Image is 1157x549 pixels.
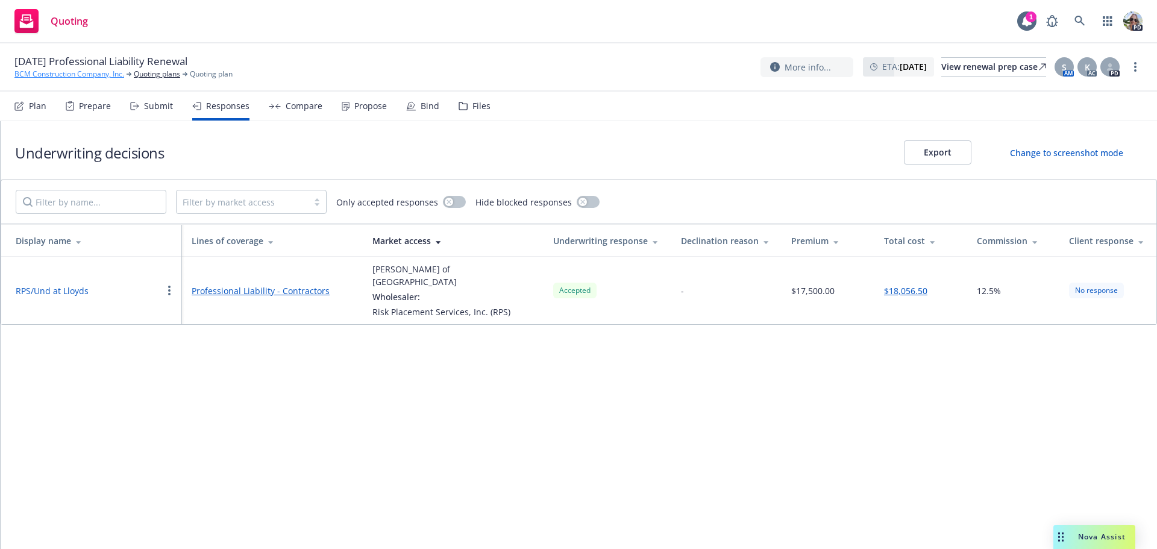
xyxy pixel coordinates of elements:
div: Lines of coverage [192,234,353,247]
span: [DATE] Professional Liability Renewal [14,54,187,69]
div: - [681,284,684,297]
span: Nova Assist [1078,532,1126,542]
div: Display name [16,234,172,247]
span: Quoting [51,16,88,26]
button: More info... [760,57,853,77]
button: Export [904,140,971,165]
div: Commission [977,234,1050,247]
span: ETA : [882,60,927,73]
div: Drag to move [1053,525,1068,549]
div: Submit [144,101,173,111]
span: S [1062,61,1067,74]
input: Filter by name... [16,190,166,214]
div: Propose [354,101,387,111]
button: Change to screenshot mode [991,140,1143,165]
a: Search [1068,9,1092,33]
button: $18,056.50 [884,284,927,297]
div: Compare [286,101,322,111]
button: Nova Assist [1053,525,1135,549]
div: Plan [29,101,46,111]
div: $17,500.00 [791,284,835,297]
div: Accepted [553,283,597,298]
a: more [1128,60,1143,74]
div: [PERSON_NAME] of [GEOGRAPHIC_DATA] [372,263,534,288]
div: Change to screenshot mode [1010,146,1123,159]
a: Quoting [10,4,93,38]
a: BCM Construction Company, Inc. [14,69,124,80]
a: Quoting plans [134,69,180,80]
div: 1 [1026,11,1036,22]
span: Hide blocked responses [475,196,572,209]
a: Report a Bug [1040,9,1064,33]
img: photo [1123,11,1143,31]
h1: Underwriting decisions [15,143,164,163]
span: K [1085,61,1090,74]
span: Only accepted responses [336,196,438,209]
strong: [DATE] [900,61,927,72]
div: Market access [372,234,534,247]
div: Prepare [79,101,111,111]
a: Switch app [1096,9,1120,33]
div: Client response [1069,234,1147,247]
a: View renewal prep case [941,57,1046,77]
div: View renewal prep case [941,58,1046,76]
div: No response [1069,283,1124,298]
span: 12.5% [977,284,1001,297]
div: Bind [421,101,439,111]
button: RPS/Und at Lloyds [16,284,89,297]
div: Underwriting response [553,234,662,247]
div: Responses [206,101,249,111]
div: Total cost [884,234,958,247]
a: Professional Liability - Contractors [192,284,353,297]
div: Premium [791,234,865,247]
div: Files [472,101,491,111]
div: Wholesaler: [372,290,534,303]
span: More info... [785,61,831,74]
div: Risk Placement Services, Inc. (RPS) [372,306,534,318]
span: Quoting plan [190,69,233,80]
div: Declination reason [681,234,772,247]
